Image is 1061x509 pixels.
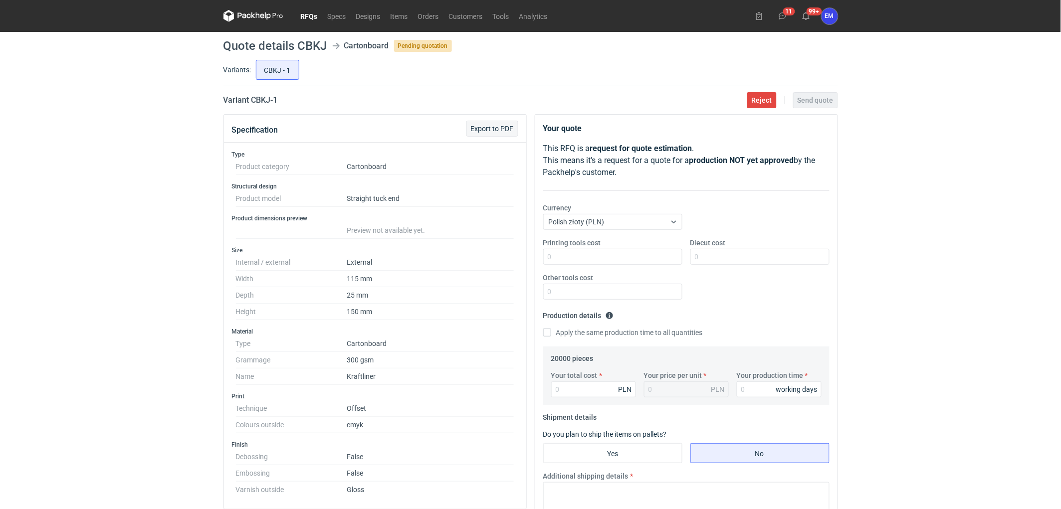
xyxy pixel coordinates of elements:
[444,10,488,22] a: Customers
[551,381,636,397] input: 0
[344,40,389,52] div: Cartonboard
[236,159,347,175] dt: Product category
[822,8,838,24] button: EM
[793,92,838,108] button: Send quote
[347,159,514,175] dd: Cartonboard
[236,417,347,433] dt: Colours outside
[543,308,614,320] legend: Production details
[752,97,772,104] span: Reject
[347,190,514,207] dd: Straight tuck end
[223,10,283,22] svg: Packhelp Pro
[347,271,514,287] dd: 115 mm
[590,144,692,153] strong: request for quote estimation
[543,203,572,213] label: Currency
[236,336,347,352] dt: Type
[543,249,682,265] input: 0
[232,392,518,400] h3: Print
[347,352,514,368] dd: 300 gsm
[232,328,518,336] h3: Material
[232,214,518,222] h3: Product dimensions preview
[347,254,514,271] dd: External
[236,190,347,207] dt: Product model
[543,471,629,481] label: Additional shipping details
[232,246,518,254] h3: Size
[551,350,594,362] legend: 20000 pieces
[347,368,514,385] dd: Kraftliner
[737,381,822,397] input: 0
[347,400,514,417] dd: Offset
[236,254,347,271] dt: Internal / external
[798,8,814,24] button: 99+
[236,368,347,385] dt: Name
[256,60,299,80] label: CBKJ - 1
[543,328,703,338] label: Apply the same production time to all quantities
[232,182,518,190] h3: Structural design
[394,40,452,52] span: Pending quotation
[543,143,830,178] p: This RFQ is a . This means it's a request for a quote for a by the Packhelp's customer.
[223,40,327,52] h1: Quote details CBKJ
[514,10,553,22] a: Analytics
[543,273,594,283] label: Other tools cost
[347,304,514,320] dd: 150 mm
[690,443,830,463] label: No
[347,287,514,304] dd: 25 mm
[386,10,413,22] a: Items
[543,430,667,438] label: Do you plan to ship the items on pallets?
[236,287,347,304] dt: Depth
[549,218,605,226] span: Polish złoty (PLN)
[236,482,347,494] dt: Varnish outside
[471,125,514,132] span: Export to PDF
[236,449,347,465] dt: Debossing
[232,151,518,159] h3: Type
[236,271,347,287] dt: Width
[296,10,323,22] a: RFQs
[775,8,791,24] button: 11
[466,121,518,137] button: Export to PDF
[347,226,425,234] span: Preview not available yet.
[236,352,347,368] dt: Grammage
[347,449,514,465] dd: False
[747,92,777,108] button: Reject
[798,97,834,104] span: Send quote
[619,384,632,394] div: PLN
[690,249,830,265] input: 0
[351,10,386,22] a: Designs
[347,465,514,482] dd: False
[644,370,702,380] label: Your price per unit
[232,118,278,142] button: Specification
[236,304,347,320] dt: Height
[413,10,444,22] a: Orders
[223,94,278,106] h2: Variant CBKJ - 1
[347,336,514,352] dd: Cartonboard
[488,10,514,22] a: Tools
[347,417,514,433] dd: cmyk
[690,238,726,248] label: Diecut cost
[236,465,347,482] dt: Embossing
[822,8,838,24] div: Ewelina Macek
[236,400,347,417] dt: Technique
[232,441,518,449] h3: Finish
[737,370,804,380] label: Your production time
[543,443,682,463] label: Yes
[543,124,582,133] strong: Your quote
[347,482,514,494] dd: Gloss
[543,409,597,421] legend: Shipment details
[223,65,251,75] label: Variants:
[776,384,818,394] div: working days
[543,284,682,300] input: 0
[551,370,598,380] label: Your total cost
[543,238,601,248] label: Printing tools cost
[711,384,725,394] div: PLN
[689,156,794,165] strong: production NOT yet approved
[323,10,351,22] a: Specs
